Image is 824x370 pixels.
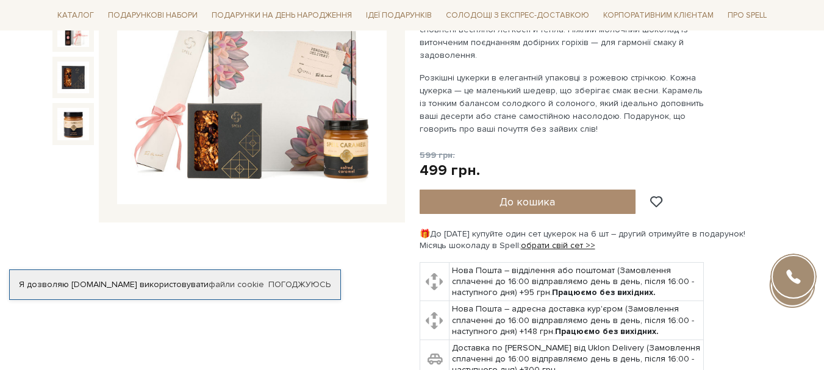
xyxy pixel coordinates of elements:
[10,279,340,290] div: Я дозволяю [DOMAIN_NAME] використовувати
[420,229,772,251] div: 🎁До [DATE] купуйте один сет цукерок на 6 шт – другий отримуйте в подарунок! Місяць шоколаду в Spell:
[521,240,595,251] a: обрати свій сет >>
[420,150,455,160] span: 599 грн.
[268,279,331,290] a: Погоджуюсь
[441,5,594,26] a: Солодощі з експрес-доставкою
[449,262,703,301] td: Нова Пошта – відділення або поштомат (Замовлення сплаченні до 16:00 відправляємо день в день, піс...
[361,6,437,25] span: Ідеї подарунків
[57,62,89,93] img: Подарунок Квіткова ніжність
[57,108,89,140] img: Подарунок Квіткова ніжність
[555,326,659,336] b: Працюємо без вихідних.
[57,15,89,46] img: Подарунок Квіткова ніжність
[449,301,703,340] td: Нова Пошта – адресна доставка кур'єром (Замовлення сплаченні до 16:00 відправляємо день в день, п...
[420,190,636,214] button: До кошика
[52,6,99,25] span: Каталог
[723,6,772,25] span: Про Spell
[420,71,706,135] p: Розкішні цукерки в елегантній упаковці з рожевою стрічкою. Кожна цукерка — це маленький шедевр, щ...
[500,195,555,208] span: До кошика
[103,6,202,25] span: Подарункові набори
[598,5,718,26] a: Корпоративним клієнтам
[209,279,264,290] a: файли cookie
[420,161,480,180] div: 499 грн.
[552,287,656,297] b: Працюємо без вихідних.
[207,6,357,25] span: Подарунки на День народження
